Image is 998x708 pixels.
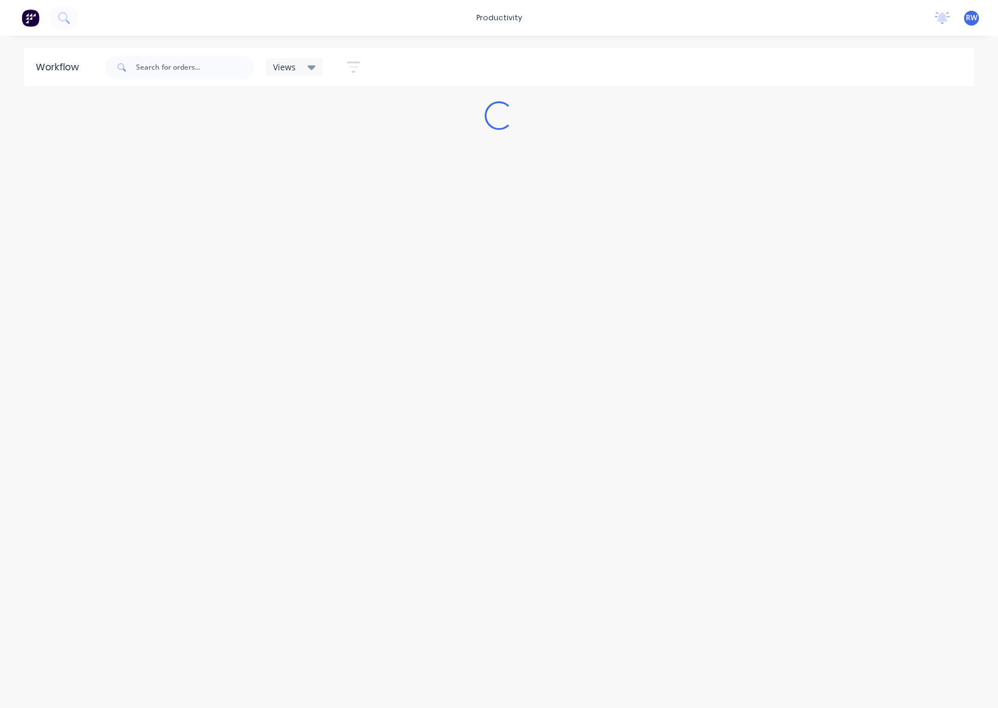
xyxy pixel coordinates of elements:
div: Workflow [36,60,85,74]
span: Views [273,61,296,73]
span: RW [966,13,977,23]
input: Search for orders... [136,55,254,79]
div: productivity [470,9,528,27]
img: Factory [21,9,39,27]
